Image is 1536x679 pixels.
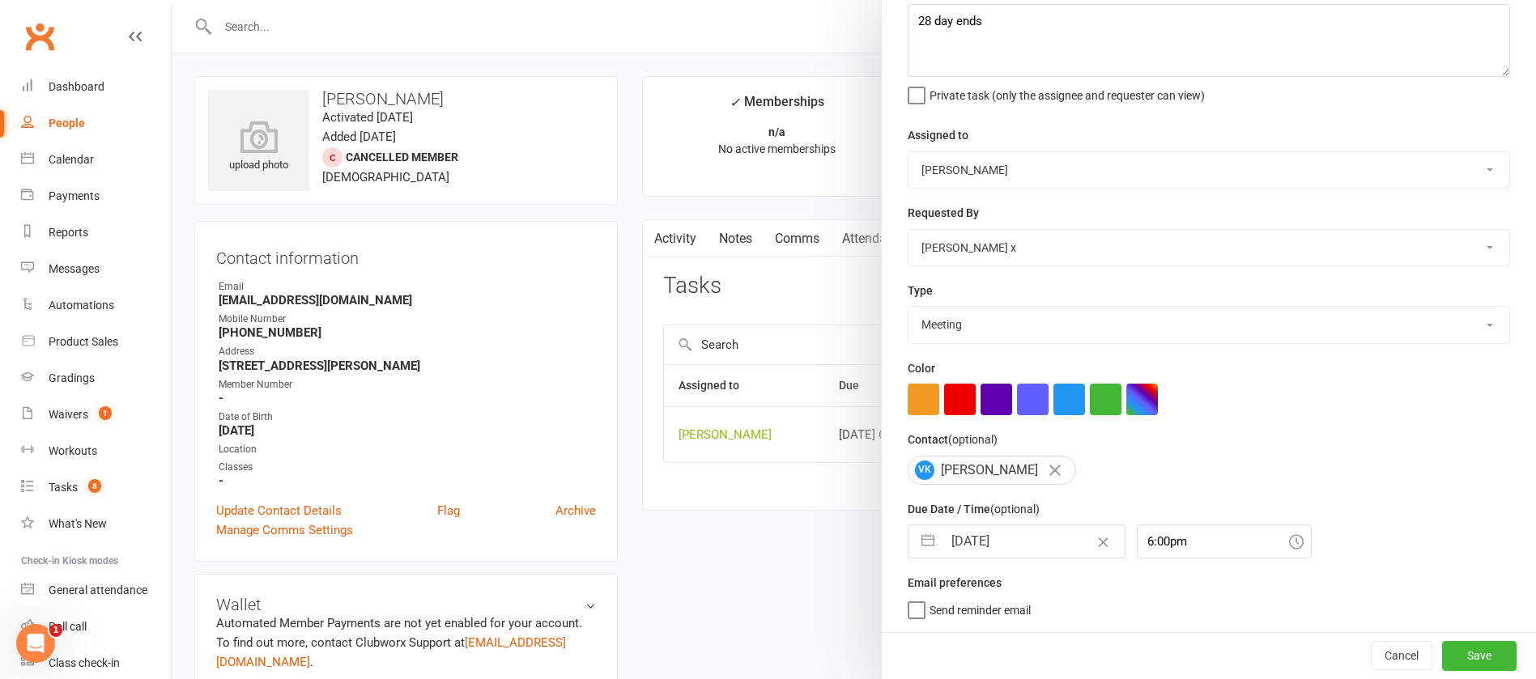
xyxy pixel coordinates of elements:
[1442,641,1517,670] button: Save
[16,624,55,663] iframe: Intercom live chat
[915,460,934,480] span: VK
[49,335,118,348] div: Product Sales
[908,574,1002,592] label: Email preferences
[49,189,100,202] div: Payments
[19,16,60,57] a: Clubworx
[49,117,85,129] div: People
[49,624,62,637] span: 1
[49,226,88,239] div: Reports
[21,433,171,469] a: Workouts
[21,287,171,324] a: Automations
[21,214,171,251] a: Reports
[21,360,171,397] a: Gradings
[49,656,120,669] div: Class check-in
[21,397,171,433] a: Waivers 1
[49,517,107,530] div: What's New
[990,503,1040,516] small: (optional)
[21,69,171,105] a: Dashboard
[49,620,87,633] div: Roll call
[948,433,998,446] small: (optional)
[21,324,171,360] a: Product Sales
[49,153,94,166] div: Calendar
[49,584,147,596] div: General attendance
[49,481,78,494] div: Tasks
[49,371,95,384] div: Gradings
[49,262,100,275] div: Messages
[908,126,968,144] label: Assigned to
[21,506,171,542] a: What's New
[1089,526,1117,557] button: Clear Date
[21,105,171,142] a: People
[930,598,1031,617] span: Send reminder email
[908,500,1040,518] label: Due Date / Time
[908,282,933,299] label: Type
[21,142,171,178] a: Calendar
[21,572,171,609] a: General attendance kiosk mode
[908,204,979,222] label: Requested By
[99,406,112,420] span: 1
[908,431,998,448] label: Contact
[908,456,1076,485] div: [PERSON_NAME]
[908,4,1510,77] textarea: 28 day ends
[21,178,171,214] a: Payments
[49,444,97,457] div: Workouts
[21,251,171,287] a: Messages
[21,469,171,506] a: Tasks 8
[1371,641,1432,670] button: Cancel
[21,609,171,645] a: Roll call
[49,299,114,312] div: Automations
[930,83,1205,102] span: Private task (only the assignee and requester can view)
[49,408,88,421] div: Waivers
[88,479,101,493] span: 8
[908,359,935,377] label: Color
[49,80,104,93] div: Dashboard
